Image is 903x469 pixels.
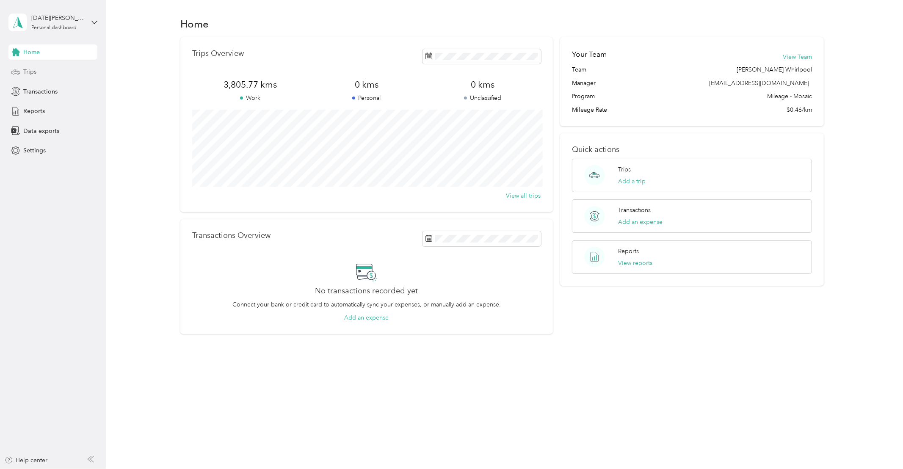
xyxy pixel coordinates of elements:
span: Mileage Rate [572,105,607,114]
span: Program [572,92,595,101]
span: Transactions [23,87,58,96]
p: Transactions Overview [192,231,271,240]
span: [EMAIL_ADDRESS][DOMAIN_NAME] [709,80,809,87]
span: Home [23,48,40,57]
p: Work [192,94,309,102]
span: Reports [23,107,45,116]
button: Add a trip [619,177,646,186]
button: Add an expense [344,313,389,322]
span: 0 kms [309,79,425,91]
p: Trips [619,165,631,174]
h2: No transactions recorded yet [315,287,418,295]
span: Trips [23,67,36,76]
span: 3,805.77 kms [192,79,309,91]
button: Add an expense [619,218,663,226]
button: View all trips [506,191,541,200]
div: Personal dashboard [31,25,77,30]
p: Connect your bank or credit card to automatically sync your expenses, or manually add an expense. [232,300,501,309]
span: Team [572,65,586,74]
p: Personal [309,94,425,102]
h2: Your Team [572,49,607,60]
span: Manager [572,79,596,88]
span: Data exports [23,127,59,135]
button: Help center [5,456,48,465]
p: Transactions [619,206,651,215]
span: Mileage - Mosaic [767,92,812,101]
h1: Home [180,19,209,28]
span: $0.46/km [787,105,812,114]
iframe: Everlance-gr Chat Button Frame [856,422,903,469]
span: 0 kms [425,79,541,91]
button: View Team [783,52,812,61]
span: Settings [23,146,46,155]
span: [PERSON_NAME] Whirlpool [737,65,812,74]
p: Reports [619,247,639,256]
p: Unclassified [425,94,541,102]
div: [DATE][PERSON_NAME] [31,14,84,22]
button: View reports [619,259,653,268]
p: Quick actions [572,145,812,154]
p: Trips Overview [192,49,244,58]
